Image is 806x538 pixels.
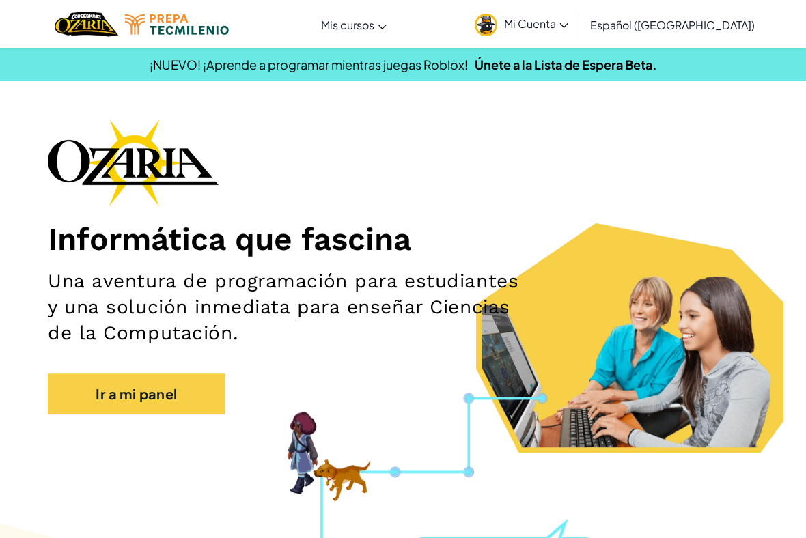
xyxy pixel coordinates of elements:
[475,14,497,36] img: avatar
[475,57,657,72] a: Únete a la Lista de Espera Beta.
[504,16,568,31] span: Mi Cuenta
[48,268,524,346] h2: Una aventura de programación para estudiantes y una solución inmediata para enseñar Ciencias de l...
[314,6,393,43] a: Mis cursos
[590,18,755,32] span: Español ([GEOGRAPHIC_DATA])
[583,6,762,43] a: Español ([GEOGRAPHIC_DATA])
[468,3,575,46] a: Mi Cuenta
[55,10,118,38] a: Ozaria by CodeCombat logo
[321,18,374,32] span: Mis cursos
[150,57,468,72] span: ¡NUEVO! ¡Aprende a programar mientras juegas Roblox!
[48,373,225,414] a: Ir a mi panel
[125,14,229,35] img: Tecmilenio logo
[48,119,219,206] img: Ozaria branding logo
[48,220,758,258] h1: Informática que fascina
[55,10,118,38] img: Home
